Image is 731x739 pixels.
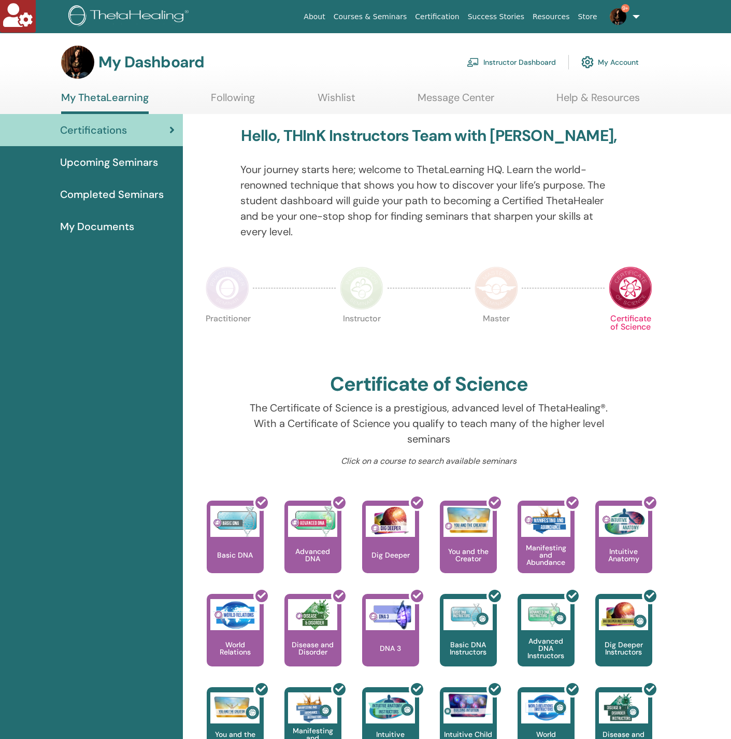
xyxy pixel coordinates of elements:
img: Certificate of Science [609,266,652,310]
img: Manifesting and Abundance [521,506,570,537]
a: Dig Deeper Instructors Dig Deeper Instructors [595,594,652,687]
h3: My Dashboard [98,53,204,72]
p: Intuitive Anatomy [595,548,652,562]
a: You and the Creator You and the Creator [440,501,497,594]
a: Basic DNA Instructors Basic DNA Instructors [440,594,497,687]
span: 9+ [621,4,629,12]
img: World Relations Instructors [521,692,570,723]
img: Disease and Disorder Instructors [599,692,648,723]
img: logo.png [68,5,192,29]
a: Courses & Seminars [329,7,411,26]
img: Intuitive Child In Me Instructors [443,692,493,718]
img: You and the Creator Instructors [210,692,260,723]
span: Certifications [60,122,127,138]
img: Basic DNA Instructors [443,599,493,630]
a: Success Stories [464,7,528,26]
a: Dig Deeper Dig Deeper [362,501,419,594]
p: Click on a course to search available seminars [240,455,617,467]
p: Your journey starts here; welcome to ThetaLearning HQ. Learn the world-renowned technique that sh... [240,162,617,239]
a: Advanced DNA Advanced DNA [284,501,341,594]
img: Basic DNA [210,506,260,537]
a: Wishlist [318,91,355,111]
h2: Certificate of Science [330,373,528,396]
a: Disease and Disorder Disease and Disorder [284,594,341,687]
p: Dig Deeper [367,551,414,559]
p: Dig Deeper Instructors [595,641,652,656]
img: default.jpg [61,46,94,79]
p: Instructor [340,315,383,358]
img: Intuitive Anatomy Instructors [366,692,415,723]
p: You and the Creator [440,548,497,562]
img: Dig Deeper Instructors [599,599,648,630]
img: Master [475,266,518,310]
a: Message Center [418,91,494,111]
p: Advanced DNA Instructors [518,637,575,659]
span: Completed Seminars [60,187,164,202]
p: Master [475,315,518,358]
img: chalkboard-teacher.svg [467,58,479,67]
span: My Documents [60,219,134,234]
a: Store [574,7,601,26]
p: Advanced DNA [284,548,341,562]
a: DNA 3 DNA 3 [362,594,419,687]
img: DNA 3 [366,599,415,630]
img: Manifesting and Abundance Instructors [288,692,337,723]
img: Instructor [340,266,383,310]
p: Practitioner [206,315,249,358]
a: My Account [581,51,639,74]
a: World Relations World Relations [207,594,264,687]
p: The Certificate of Science is a prestigious, advanced level of ThetaHealing®. With a Certificate ... [240,400,617,447]
a: Instructor Dashboard [467,51,556,74]
img: cog.svg [581,53,594,71]
img: default.jpg [610,8,626,25]
a: Manifesting and Abundance Manifesting and Abundance [518,501,575,594]
a: Advanced DNA Instructors Advanced DNA Instructors [518,594,575,687]
p: Certificate of Science [609,315,652,358]
img: Advanced DNA [288,506,337,537]
a: Resources [528,7,574,26]
img: World Relations [210,599,260,630]
img: Intuitive Anatomy [599,506,648,537]
img: You and the Creator [443,506,493,534]
p: Disease and Disorder [284,641,341,656]
p: Manifesting and Abundance [518,544,575,566]
a: Following [211,91,255,111]
img: Dig Deeper [366,506,415,537]
a: About [299,7,329,26]
a: Intuitive Anatomy Intuitive Anatomy [595,501,652,594]
a: Help & Resources [556,91,640,111]
span: Upcoming Seminars [60,154,158,170]
img: Advanced DNA Instructors [521,599,570,630]
h3: Hello, THInK Instructors Team with [PERSON_NAME], [241,126,617,145]
img: Disease and Disorder [288,599,337,630]
img: Practitioner [206,266,249,310]
p: World Relations [207,641,264,656]
a: Certification [411,7,463,26]
p: Basic DNA Instructors [440,641,497,656]
a: Basic DNA Basic DNA [207,501,264,594]
a: My ThetaLearning [61,91,149,114]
